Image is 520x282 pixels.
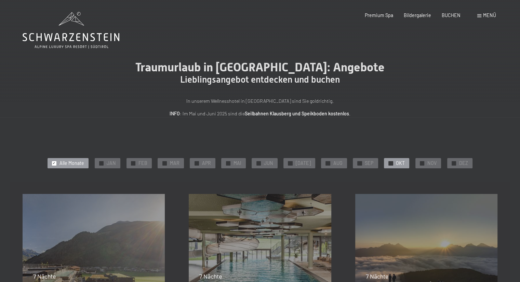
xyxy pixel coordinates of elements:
[110,97,411,105] p: In unserem Wellnesshotel in [GEOGRAPHIC_DATA] sind Sie goldrichtig.
[100,161,103,165] span: ✓
[333,160,342,167] span: AUG
[257,161,260,165] span: ✓
[53,161,55,165] span: ✓
[132,161,134,165] span: ✓
[483,12,496,18] span: Menü
[366,272,388,280] span: 7 Nächte
[365,160,373,167] span: SEP
[453,161,455,165] span: ✓
[459,160,468,167] span: DEZ
[396,160,405,167] span: OKT
[358,161,361,165] span: ✓
[404,12,431,18] a: Bildergalerie
[163,161,166,165] span: ✓
[138,160,147,167] span: FEB
[33,272,56,280] span: 7 Nächte
[199,272,222,280] span: 7 Nächte
[107,160,116,167] span: JAN
[170,160,179,167] span: MAR
[365,12,393,18] a: Premium Spa
[289,161,292,165] span: ✓
[442,12,461,18] a: BUCHEN
[170,111,180,116] strong: INFO
[421,161,424,165] span: ✓
[180,74,340,85] span: Lieblingsangebot entdecken und buchen
[110,110,411,118] p: : Im Mai und Juni 2025 sind die .
[59,160,84,167] span: Alle Monate
[295,160,310,167] span: [DATE]
[427,160,437,167] span: NOV
[135,60,385,74] span: Traumurlaub in [GEOGRAPHIC_DATA]: Angebote
[245,111,349,116] strong: Seilbahnen Klausberg und Speikboden kostenlos
[264,160,273,167] span: JUN
[326,161,329,165] span: ✓
[389,161,392,165] span: ✓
